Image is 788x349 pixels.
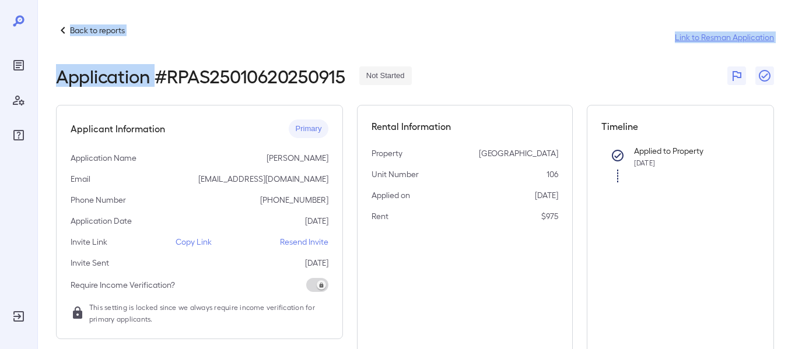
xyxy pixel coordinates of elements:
p: Email [71,173,90,185]
button: Close Report [755,66,774,85]
p: Back to reports [70,24,125,36]
p: [DATE] [305,257,328,269]
p: Require Income Verification? [71,279,175,291]
div: Reports [9,56,28,75]
p: Property [372,147,402,159]
p: [PHONE_NUMBER] [260,194,328,206]
span: Primary [289,124,329,135]
span: Not Started [359,70,412,82]
p: Resend Invite [280,236,328,248]
p: $975 [541,210,558,222]
p: Applied to Property [634,145,741,157]
p: Rent [372,210,388,222]
h2: Application # RPAS25010620250915 [56,65,345,86]
p: Applied on [372,189,410,201]
h5: Timeline [601,119,759,133]
p: [PERSON_NAME] [267,152,328,164]
p: Copy Link [176,236,212,248]
div: Manage Users [9,91,28,110]
p: Invite Link [71,236,107,248]
p: [EMAIL_ADDRESS][DOMAIN_NAME] [198,173,328,185]
p: Unit Number [372,168,419,180]
p: [DATE] [305,215,328,227]
p: 106 [547,168,558,180]
a: Link to Resman Application [675,31,774,43]
p: Invite Sent [71,257,109,269]
div: Log Out [9,307,28,326]
h5: Rental Information [372,119,558,133]
p: [DATE] [535,189,558,201]
button: Flag Report [727,66,746,85]
span: [DATE] [634,158,655,167]
span: This setting is locked since we always require income verification for primary applicants. [89,301,328,325]
p: Phone Number [71,194,126,206]
p: [GEOGRAPHIC_DATA] [479,147,558,159]
h5: Applicant Information [71,122,165,136]
p: Application Name [71,152,136,164]
div: FAQ [9,126,28,144]
p: Application Date [71,215,132,227]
